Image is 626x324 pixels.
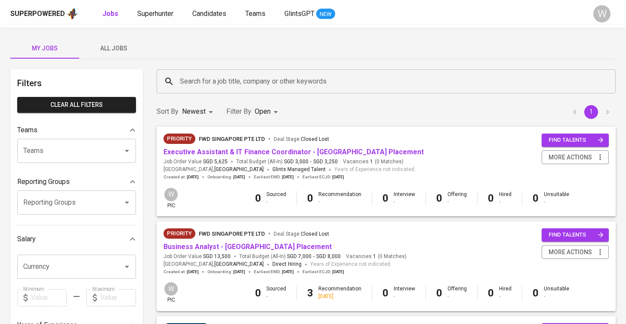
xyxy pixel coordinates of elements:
[284,158,308,165] span: SGD 3,000
[163,174,199,180] span: Created at :
[255,192,261,204] b: 0
[447,191,467,206] div: Offering
[67,7,78,20] img: app logo
[199,231,265,237] span: FWD Singapore Pte Ltd
[301,136,329,142] span: Closed Lost
[17,76,136,90] h6: Filters
[163,187,179,209] div: pic
[239,253,341,260] span: Total Budget (All-In)
[17,121,136,139] div: Teams
[343,158,404,165] span: Vacancies ( 0 Matches )
[137,9,173,18] span: Superhunter
[157,106,179,117] p: Sort By
[544,285,569,300] div: Unsuitable
[274,231,329,237] span: Deal Stage :
[567,105,616,119] nav: pagination navigation
[163,269,199,275] span: Created at :
[233,269,245,275] span: [DATE]
[394,293,415,300] div: -
[301,231,329,237] span: Closed Lost
[310,260,392,269] span: Years of Experience not indicated.
[192,9,228,19] a: Candidates
[163,134,195,143] span: Priority
[100,289,136,306] input: Value
[544,191,569,206] div: Unsuitable
[302,174,344,180] span: Earliest ECJD :
[163,158,228,165] span: Job Order Value
[334,165,416,174] span: Years of Experience not indicated.
[499,293,512,300] div: -
[274,136,329,142] span: Deal Stage :
[236,158,338,165] span: Total Budget (All-In)
[372,253,376,260] span: 1
[187,269,199,275] span: [DATE]
[549,135,604,145] span: find talents
[499,285,512,300] div: Hired
[254,269,294,275] span: Earliest EMD :
[203,158,228,165] span: SGD 5,625
[369,158,373,165] span: 1
[542,150,609,165] button: more actions
[163,228,195,239] div: New Job received from Demand Team
[542,228,609,242] button: find talents
[182,106,206,117] p: Newest
[187,174,199,180] span: [DATE]
[436,192,442,204] b: 0
[17,231,136,248] div: Salary
[121,261,133,273] button: Open
[255,287,261,299] b: 0
[499,198,512,206] div: -
[313,253,315,260] span: -
[382,192,389,204] b: 0
[318,191,361,206] div: Recommendation
[214,260,264,269] span: [GEOGRAPHIC_DATA]
[394,191,415,206] div: Interview
[163,134,195,144] div: New Job received from Demand Team
[488,287,494,299] b: 0
[284,9,335,19] a: GlintsGPT NEW
[332,269,344,275] span: [DATE]
[313,158,338,165] span: SGD 3,250
[542,245,609,259] button: more actions
[192,9,226,18] span: Candidates
[447,198,467,206] div: -
[332,174,344,180] span: [DATE]
[310,158,311,165] span: -
[282,269,294,275] span: [DATE]
[272,166,326,172] span: Glints Managed Talent
[214,165,264,174] span: [GEOGRAPHIC_DATA]
[266,293,286,300] div: -
[302,269,344,275] span: Earliest ECJD :
[245,9,267,19] a: Teams
[544,293,569,300] div: -
[266,198,286,206] div: -
[24,100,129,110] span: Clear All filters
[316,10,335,19] span: NEW
[307,192,313,204] b: 0
[102,9,120,19] a: Jobs
[549,230,604,240] span: find talents
[254,174,294,180] span: Earliest EMD :
[17,125,37,135] p: Teams
[584,105,598,119] button: page 1
[245,9,265,18] span: Teams
[488,192,494,204] b: 0
[203,253,231,260] span: SGD 13,500
[163,187,179,202] div: W
[284,9,315,18] span: GlintsGPT
[17,234,36,244] p: Salary
[17,177,70,187] p: Reporting Groups
[163,281,179,296] div: W
[394,285,415,300] div: Interview
[182,104,216,120] div: Newest
[542,134,609,147] button: find talents
[121,145,133,157] button: Open
[163,148,424,156] a: Executive Assistant & IT Finance Coordinator - [GEOGRAPHIC_DATA] Placement
[282,174,294,180] span: [DATE]
[318,293,361,300] div: [DATE]
[255,107,271,115] span: Open
[287,253,311,260] span: SGD 7,000
[382,287,389,299] b: 0
[84,43,143,54] span: All Jobs
[436,287,442,299] b: 0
